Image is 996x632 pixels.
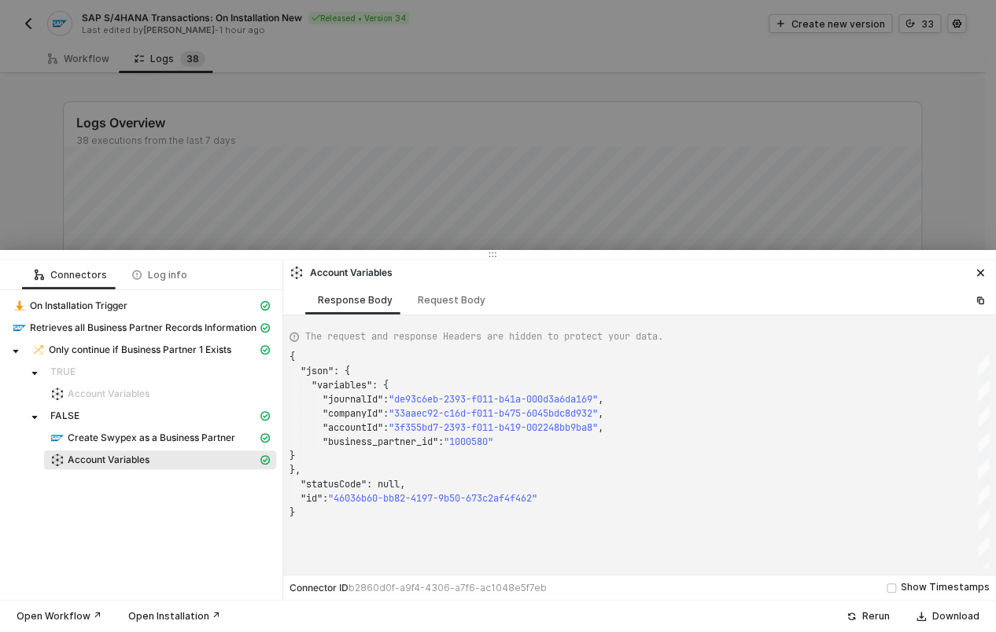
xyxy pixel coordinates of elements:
[976,268,985,277] span: icon-close
[301,492,323,505] span: "id"
[35,269,107,281] div: Connectors
[976,296,985,305] span: icon-copy-paste
[323,407,383,420] span: "companyId"
[383,407,389,420] span: :
[35,270,44,280] span: icon-logic
[301,478,367,491] span: "statusCode"
[32,344,45,356] img: integration-icon
[260,411,270,421] span: icon-cards
[51,432,64,444] img: integration-icon
[444,435,493,448] span: "1000580"
[260,455,270,465] span: icon-cards
[30,322,256,334] span: Retrieves all Business Partner Records Information
[260,323,270,333] span: icon-cards
[31,413,39,421] span: caret-down
[44,384,276,403] span: Account Variables
[438,435,444,448] span: :
[389,421,598,434] span: "3f355bd7-2393-f011-b419-002248bb9ba8"
[383,393,389,406] span: :
[132,269,187,281] div: Log info
[323,435,438,448] span: "business_partner_id"
[30,299,127,312] span: On Installation Trigger
[6,607,112,626] button: Open Workflow ↗
[372,379,389,391] span: : {
[49,344,231,356] span: Only continue if Business Partner 1 Exists
[13,322,26,334] img: integration-icon
[598,421,603,434] span: ,
[367,478,405,491] span: : null,
[389,393,598,406] span: "de93c6eb-2393-f011-b41a-000d3a6da169"
[260,345,270,355] span: icon-cards
[128,610,220,623] div: Open Installation ↗
[118,607,231,626] button: Open Installation ↗
[68,432,235,444] span: Create Swypex as a Business Partner
[917,612,926,621] span: icon-download
[488,250,497,259] span: icon-drag-indicator
[44,362,276,381] span: TRUE
[6,318,276,337] span: Retrieves all Business Partner Records Information
[334,365,350,377] span: : {
[349,582,547,593] span: b2860d0f-a9f4-4306-a7f6-ac1048e5f7eb
[836,607,900,626] button: Rerun
[44,406,276,425] span: FALSE
[418,294,485,307] div: Request Body
[290,351,295,363] span: {
[17,610,101,623] div: Open Workflow ↗
[389,407,598,420] span: "33aaec92-c16d-f011-b475-6045bdc8d932"
[260,301,270,310] span: icon-cards
[932,610,979,623] div: Download
[290,266,393,280] div: Account Variables
[44,450,276,469] span: Account Variables
[25,340,276,359] span: Only continue if Business Partner 1 Exists
[290,464,301,476] span: },
[31,369,39,377] span: caret-down
[323,421,383,434] span: "accountId"
[290,506,295,519] span: }
[44,428,276,447] span: Create Swypex as a Business Partner
[50,366,76,378] span: TRUE
[328,492,537,505] span: "46036b60-bb82-4197-9b50-673c2af4f462"
[312,379,372,391] span: "variables"
[301,365,334,377] span: "json"
[305,329,663,344] span: The request and response Headers are hidden to protect your data.
[598,393,603,406] span: ,
[51,454,64,466] img: integration-icon
[68,388,149,400] span: Account Variables
[290,350,290,364] textarea: Editor content;Press Alt+F1 for Accessibility Options.
[862,610,890,623] div: Rerun
[50,410,79,422] span: FALSE
[906,607,990,626] button: Download
[598,407,603,420] span: ,
[323,393,383,406] span: "journalId"
[901,580,990,595] div: Show Timestamps
[290,582,547,594] div: Connector ID
[13,299,26,312] img: integration-icon
[12,347,20,355] span: caret-down
[51,388,64,400] img: integration-icon
[68,454,149,466] span: Account Variables
[290,450,295,462] span: }
[6,296,276,315] span: On Installation Trigger
[383,421,389,434] span: :
[847,612,856,621] span: icon-success-page
[318,294,393,307] div: Response Body
[260,433,270,443] span: icon-cards
[290,266,303,279] img: integration-icon
[323,492,328,505] span: :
